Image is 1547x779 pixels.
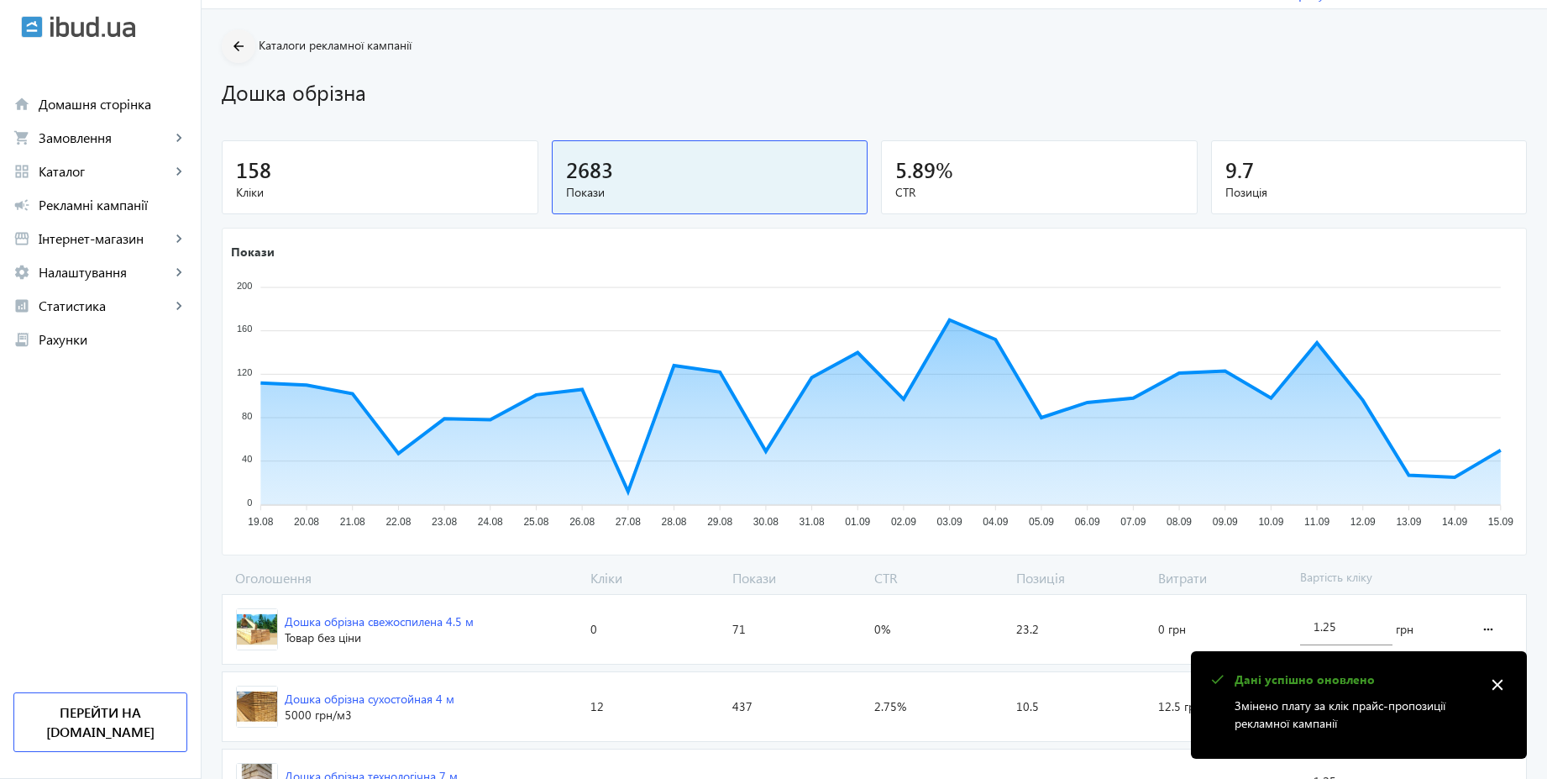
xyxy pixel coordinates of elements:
tspan: 06.09 [1075,517,1100,529]
span: Налаштування [39,264,170,281]
span: Рахунки [39,331,187,348]
span: 0% [874,621,890,638]
tspan: 24.08 [478,517,503,529]
tspan: 22.08 [385,517,411,529]
tspan: 25.08 [523,517,548,529]
text: Покази [231,244,275,260]
tspan: 05.09 [1029,517,1054,529]
tspan: 03.09 [937,517,962,529]
mat-icon: settings [13,264,30,281]
tspan: 27.08 [616,517,641,529]
span: 0 грн [1158,621,1186,638]
tspan: 20.08 [294,517,319,529]
span: Інтернет-магазин [39,230,170,247]
span: 437 [732,698,753,715]
span: Каталоги рекламної кампанії [259,37,412,53]
tspan: 200 [237,281,252,291]
span: Вартість кліку [1293,569,1461,587]
mat-icon: check [1206,669,1228,691]
tspan: 07.09 [1120,517,1146,529]
span: Оголошення [222,569,584,587]
img: ibud.svg [21,16,43,38]
tspan: 15.09 [1488,517,1513,529]
span: 2.75% [874,698,906,715]
tspan: 13.09 [1396,517,1421,529]
mat-icon: close [1485,672,1510,697]
mat-icon: keyboard_arrow_right [170,264,187,281]
span: 2683 [566,155,613,183]
tspan: 08.09 [1167,517,1192,529]
p: Змінено плату за клік прайс-пропозиції рекламної кампанії [1235,697,1475,732]
tspan: 12.09 [1350,517,1376,529]
span: 12.5 грн [1158,698,1202,715]
span: 71 [732,621,746,638]
mat-icon: more_horiz [1478,609,1498,650]
tspan: 14.09 [1442,517,1467,529]
tspan: 09.09 [1213,517,1238,529]
span: 158 [236,155,271,183]
tspan: 28.08 [661,517,686,529]
a: Перейти на [DOMAIN_NAME] [13,692,187,752]
mat-icon: keyboard_arrow_right [170,163,187,180]
span: Домашня сторінка [39,96,187,113]
mat-icon: grid_view [13,163,30,180]
span: Рекламні кампанії [39,197,187,213]
tspan: 23.08 [432,517,457,529]
span: Витрати [1151,569,1293,587]
tspan: 40 [242,455,252,465]
mat-icon: analytics [13,297,30,314]
div: Товар без ціни [285,629,474,646]
img: 1417883484-46597.jpg [237,687,277,727]
div: 5000 грн /м3 [285,707,454,724]
mat-icon: shopping_cart [13,129,30,146]
mat-icon: arrow_back [228,36,249,57]
img: ibud_text.svg [50,16,135,38]
tspan: 26.08 [569,517,595,529]
span: 23.2 [1016,621,1039,638]
span: 9.7 [1225,155,1254,183]
tspan: 29.08 [707,517,732,529]
tspan: 160 [237,324,252,334]
mat-icon: home [13,96,30,113]
img: 1417883485-46596.jpg [237,609,277,650]
span: Статистика [39,297,170,314]
h1: Дошка обрізна [222,77,1527,107]
tspan: 31.08 [800,517,825,529]
mat-icon: campaign [13,197,30,213]
p: Дані успішно оновлено [1235,671,1475,688]
div: Дошка обрізна сухостойная 4 м [285,691,454,708]
span: Позиція [1009,569,1151,587]
tspan: 04.09 [983,517,1008,529]
span: 12 [590,698,604,715]
span: CTR [895,184,1183,201]
tspan: 21.08 [340,517,365,529]
tspan: 01.09 [845,517,870,529]
span: Покази [726,569,868,587]
span: Замовлення [39,129,170,146]
tspan: 30.08 [753,517,779,529]
span: CTR [868,569,1009,587]
span: Покази [566,184,854,201]
tspan: 02.09 [891,517,916,529]
tspan: 10.09 [1258,517,1283,529]
div: Дошка обрізна свежоспилена 4.5 м [285,613,474,630]
tspan: 11.09 [1304,517,1329,529]
span: 0 [590,621,597,638]
tspan: 120 [237,367,252,377]
mat-icon: keyboard_arrow_right [170,230,187,247]
span: Кліки [584,569,726,587]
span: Каталог [39,163,170,180]
span: Кліки [236,184,524,201]
span: % [936,155,953,183]
tspan: 19.08 [248,517,273,529]
mat-icon: receipt_long [13,331,30,348]
mat-icon: keyboard_arrow_right [170,297,187,314]
span: 10.5 [1016,698,1039,715]
mat-icon: keyboard_arrow_right [170,129,187,146]
tspan: 80 [242,411,252,421]
span: 5.89 [895,155,936,183]
mat-icon: storefront [13,230,30,247]
span: Позиція [1225,184,1513,201]
tspan: 0 [247,497,252,508]
span: грн [1396,621,1413,638]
